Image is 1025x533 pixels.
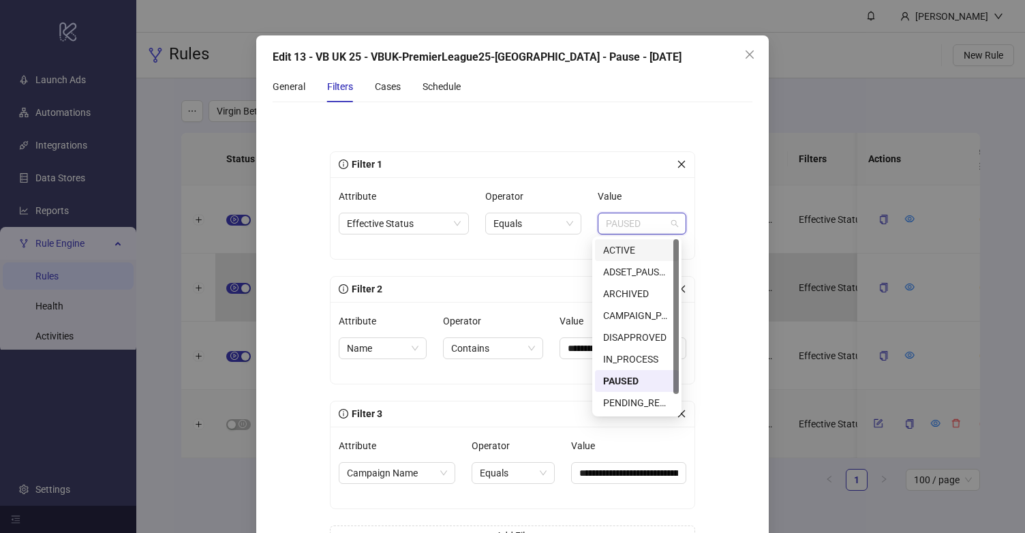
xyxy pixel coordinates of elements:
label: Operator [485,185,532,207]
span: info-circle [339,284,348,294]
div: DISAPPROVED [603,330,671,345]
span: info-circle [339,409,348,418]
div: Cases [375,79,401,94]
span: Campaign Name [347,463,447,483]
div: PAUSED [595,370,679,392]
span: Contains [451,338,535,359]
span: Equals [480,463,547,483]
span: PAUSED [606,213,678,234]
div: Edit 13 - VB UK 25 - VBUK-PremierLeague25-[GEOGRAPHIC_DATA] - Pause - [DATE] [273,49,752,65]
div: PENDING_REVIEW [603,395,671,410]
label: Attribute [339,310,385,332]
label: Operator [472,435,519,457]
span: info-circle [339,159,348,169]
div: ACTIVE [595,239,679,261]
span: close [744,49,755,60]
input: Value [560,337,686,359]
div: ARCHIVED [595,283,679,305]
div: ADSET_PAUSED [595,261,679,283]
label: Operator [443,310,490,332]
span: close [677,409,686,418]
div: CAMPAIGN_PAUSED [595,305,679,326]
span: close [677,159,686,169]
div: ACTIVE [603,243,671,258]
label: Attribute [339,435,385,457]
div: Filters [327,79,353,94]
span: Filter 2 [348,284,382,294]
label: Attribute [339,185,385,207]
div: Schedule [423,79,461,94]
span: Filter 1 [348,159,382,170]
div: IN_PROCESS [595,348,679,370]
span: Effective Status [347,213,461,234]
label: Value [571,435,604,457]
label: Value [598,185,630,207]
div: CAMPAIGN_PAUSED [603,308,671,323]
span: Name [347,338,418,359]
div: PENDING_REVIEW [595,392,679,414]
div: General [273,79,305,94]
button: Close [739,44,761,65]
label: Value [560,310,592,332]
span: Filter 3 [348,408,382,419]
span: Equals [493,213,573,234]
div: DISAPPROVED [595,326,679,348]
input: Value [571,462,686,484]
div: IN_PROCESS [603,352,671,367]
div: ADSET_PAUSED [603,264,671,279]
div: ARCHIVED [603,286,671,301]
div: PAUSED [603,374,671,389]
span: close [677,284,686,294]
